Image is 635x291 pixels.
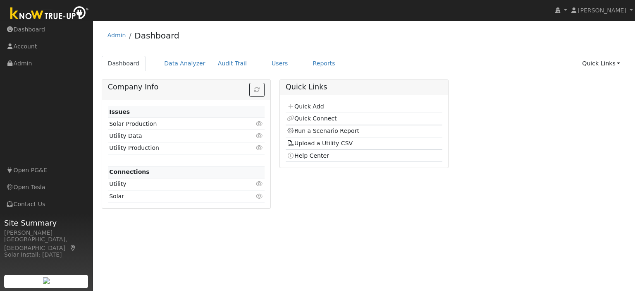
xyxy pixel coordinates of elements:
td: Utility Production [108,142,239,154]
i: Click to view [256,145,263,151]
td: Utility Data [108,130,239,142]
a: Run a Scenario Report [287,127,359,134]
i: Click to view [256,193,263,199]
a: Quick Connect [287,115,337,122]
a: Admin [107,32,126,38]
a: Upload a Utility CSV [287,140,353,147]
span: [PERSON_NAME] [578,7,626,14]
a: Dashboard [134,31,179,41]
a: Reports [307,56,341,71]
a: Quick Add [287,103,324,110]
h5: Company Info [108,83,265,91]
a: Quick Links [576,56,626,71]
h5: Quick Links [286,83,442,91]
a: Map [69,245,77,251]
div: [PERSON_NAME] [4,228,88,237]
a: Audit Trail [212,56,253,71]
i: Click to view [256,133,263,139]
a: Data Analyzer [158,56,212,71]
strong: Connections [109,168,150,175]
i: Click to view [256,181,263,187]
td: Solar [108,190,239,202]
td: Utility [108,178,239,190]
strong: Issues [109,108,130,115]
a: Help Center [287,152,329,159]
img: retrieve [43,277,50,284]
div: [GEOGRAPHIC_DATA], [GEOGRAPHIC_DATA] [4,235,88,253]
img: Know True-Up [6,5,93,23]
a: Users [265,56,294,71]
span: Site Summary [4,217,88,228]
a: Dashboard [102,56,146,71]
i: Click to view [256,121,263,127]
div: Solar Install: [DATE] [4,250,88,259]
td: Solar Production [108,118,239,130]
